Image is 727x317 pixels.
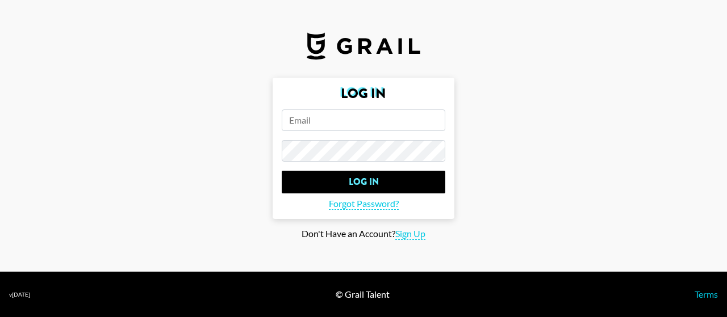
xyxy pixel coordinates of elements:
span: Forgot Password? [329,198,399,210]
div: © Grail Talent [336,289,390,300]
div: v [DATE] [9,291,30,298]
input: Log In [282,171,445,193]
a: Terms [695,289,718,299]
span: Sign Up [395,228,425,240]
input: Email [282,109,445,131]
div: Don't Have an Account? [9,228,718,240]
img: Grail Talent Logo [307,32,420,60]
h2: Log In [282,87,445,100]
